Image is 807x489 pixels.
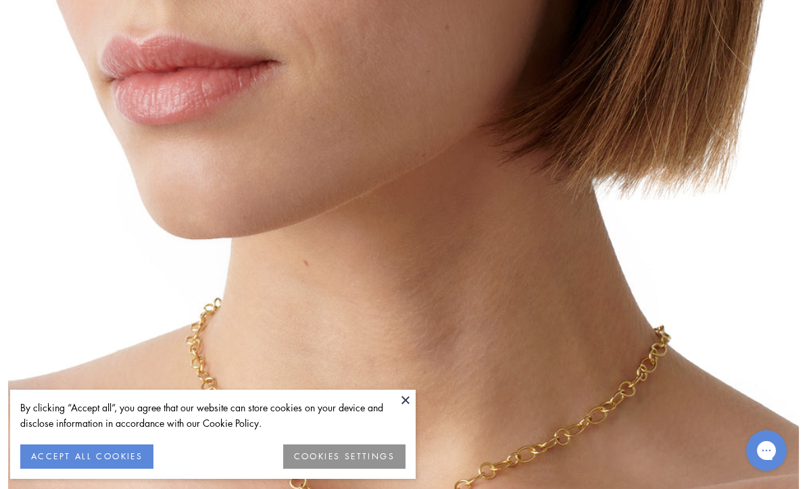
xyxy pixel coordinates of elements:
[20,444,153,469] button: ACCEPT ALL COOKIES
[20,400,406,431] div: By clicking “Accept all”, you agree that our website can store cookies on your device and disclos...
[739,426,793,475] iframe: Gorgias live chat messenger
[283,444,406,469] button: COOKIES SETTINGS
